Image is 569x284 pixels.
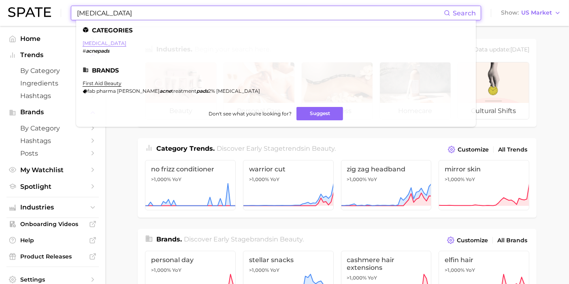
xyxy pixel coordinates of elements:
button: Customize [445,235,490,246]
span: Ingredients [20,79,85,87]
span: >1,000% [445,176,465,182]
span: Search [453,9,476,17]
em: acnepads [86,48,109,54]
a: Help [6,234,99,246]
span: >1,000% [249,267,269,273]
span: Product Releases [20,253,85,260]
span: >1,000% [249,176,269,182]
a: Home [6,32,99,45]
a: Posts [6,147,99,160]
span: elfin hair [445,256,523,264]
a: All Trends [496,144,529,155]
span: YoY [466,267,475,273]
span: My Watchlist [20,166,85,174]
span: warrior cut [249,165,328,173]
span: US Market [521,11,552,15]
span: personal day [151,256,230,264]
button: Industries [6,201,99,214]
span: Help [20,237,85,244]
span: # [83,48,86,54]
a: warrior cut>1,000% YoY [243,160,334,210]
a: Spotlight [6,180,99,193]
span: stellar snacks [249,256,328,264]
span: cultural shifts [458,103,529,119]
span: Posts [20,149,85,157]
span: YoY [270,176,279,183]
span: >1,000% [347,176,367,182]
span: by Category [20,124,85,132]
span: Don't see what you're looking for? [209,111,292,117]
a: Onboarding Videos [6,218,99,230]
div: Data update: [DATE] [474,45,529,56]
span: 2% [MEDICAL_DATA] [208,88,260,94]
li: Categories [83,27,469,34]
span: cashmere hair extensions [347,256,426,271]
span: Brands . [156,235,182,243]
a: All Brands [495,235,529,246]
a: Hashtags [6,90,99,102]
span: YoY [270,267,279,273]
span: YoY [368,275,377,281]
span: Spotlight [20,183,85,190]
a: cultural shifts [458,62,529,120]
span: YoY [172,176,181,183]
span: by Category [20,67,85,75]
a: zig zag headband>1,000% YoY [341,160,432,210]
span: Industries [20,204,85,211]
button: ShowUS Market [499,8,563,18]
button: Customize [446,144,491,155]
a: no frizz conditioner>1,000% YoY [145,160,236,210]
a: Ingredients [6,77,99,90]
a: My Watchlist [6,164,99,176]
span: YoY [172,267,181,273]
span: mirror skin [445,165,523,173]
span: All Brands [497,237,527,244]
input: Search here for a brand, industry, or ingredient [76,6,444,20]
em: pads [196,88,208,94]
span: Hashtags [20,92,85,100]
img: SPATE [8,7,51,17]
a: by Category [6,64,99,77]
span: Onboarding Videos [20,220,85,228]
span: All Trends [498,146,527,153]
span: Discover Early Stage trends in . [217,145,336,152]
em: acne [160,88,171,94]
span: zig zag headband [347,165,426,173]
span: Settings [20,276,85,283]
span: YoY [466,176,475,183]
span: >1,000% [347,275,367,281]
span: Category Trends . [156,145,215,152]
a: first aid beauty [83,80,121,86]
span: Customize [457,237,488,244]
span: >1,000% [445,267,465,273]
span: fab pharma [PERSON_NAME] [87,88,160,94]
button: Suggest [296,107,343,120]
span: Discover Early Stage brands in . [184,235,304,243]
a: Product Releases [6,250,99,263]
a: Hashtags [6,135,99,147]
span: beauty [312,145,335,152]
a: mirror skin>1,000% YoY [439,160,529,210]
a: by Category [6,122,99,135]
span: Hashtags [20,137,85,145]
span: Trends [20,51,85,59]
span: Home [20,35,85,43]
span: Brands [20,109,85,116]
span: YoY [368,176,377,183]
span: >1,000% [151,176,171,182]
a: [MEDICAL_DATA] [83,40,126,46]
span: Customize [458,146,489,153]
span: >1,000% [151,267,171,273]
span: treatment [171,88,196,94]
button: Trends [6,49,99,61]
span: Show [501,11,519,15]
li: Brands [83,67,469,74]
span: beauty [280,235,303,243]
button: Brands [6,106,99,118]
span: no frizz conditioner [151,165,230,173]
